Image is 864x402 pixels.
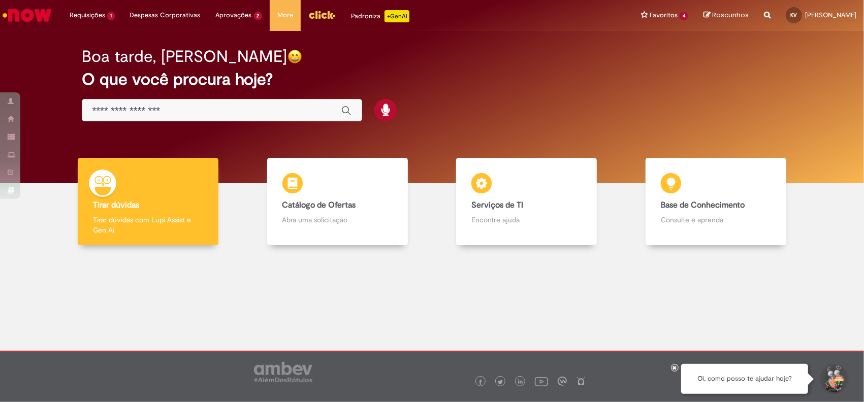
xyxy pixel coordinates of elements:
img: logo_footer_twitter.png [498,380,503,385]
b: Serviços de TI [471,200,523,210]
img: logo_footer_ambev_rotulo_gray.png [254,362,312,382]
p: Abra uma solicitação [282,215,393,225]
button: Iniciar Conversa de Suporte [818,364,849,394]
img: ServiceNow [1,5,53,25]
span: 4 [680,12,688,20]
b: Tirar dúvidas [93,200,139,210]
a: Rascunhos [703,11,749,20]
a: Base de Conhecimento Consulte e aprenda [621,158,811,246]
div: Padroniza [351,10,409,22]
img: logo_footer_workplace.png [558,377,567,386]
a: Tirar dúvidas Tirar dúvidas com Lupi Assist e Gen Ai [53,158,243,246]
img: logo_footer_facebook.png [478,380,483,385]
h2: Boa tarde, [PERSON_NAME] [82,48,287,65]
div: Oi, como posso te ajudar hoje? [681,364,808,394]
img: logo_footer_youtube.png [535,375,548,388]
span: Aprovações [216,10,252,20]
span: [PERSON_NAME] [805,11,856,19]
h2: O que você procura hoje? [82,71,783,88]
p: Encontre ajuda [471,215,582,225]
p: +GenAi [385,10,409,22]
span: 1 [107,12,115,20]
img: logo_footer_linkedin.png [518,379,523,385]
img: click_logo_yellow_360x200.png [308,7,336,22]
span: Despesas Corporativas [130,10,201,20]
span: KV [791,12,797,18]
b: Base de Conhecimento [661,200,745,210]
span: 2 [254,12,263,20]
p: Consulte e aprenda [661,215,771,225]
span: More [277,10,293,20]
span: Requisições [70,10,105,20]
a: Catálogo de Ofertas Abra uma solicitação [243,158,432,246]
b: Catálogo de Ofertas [282,200,356,210]
img: happy-face.png [287,49,302,64]
img: logo_footer_naosei.png [577,377,586,386]
span: Favoritos [650,10,678,20]
a: Serviços de TI Encontre ajuda [432,158,622,246]
p: Tirar dúvidas com Lupi Assist e Gen Ai [93,215,203,235]
span: Rascunhos [712,10,749,20]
